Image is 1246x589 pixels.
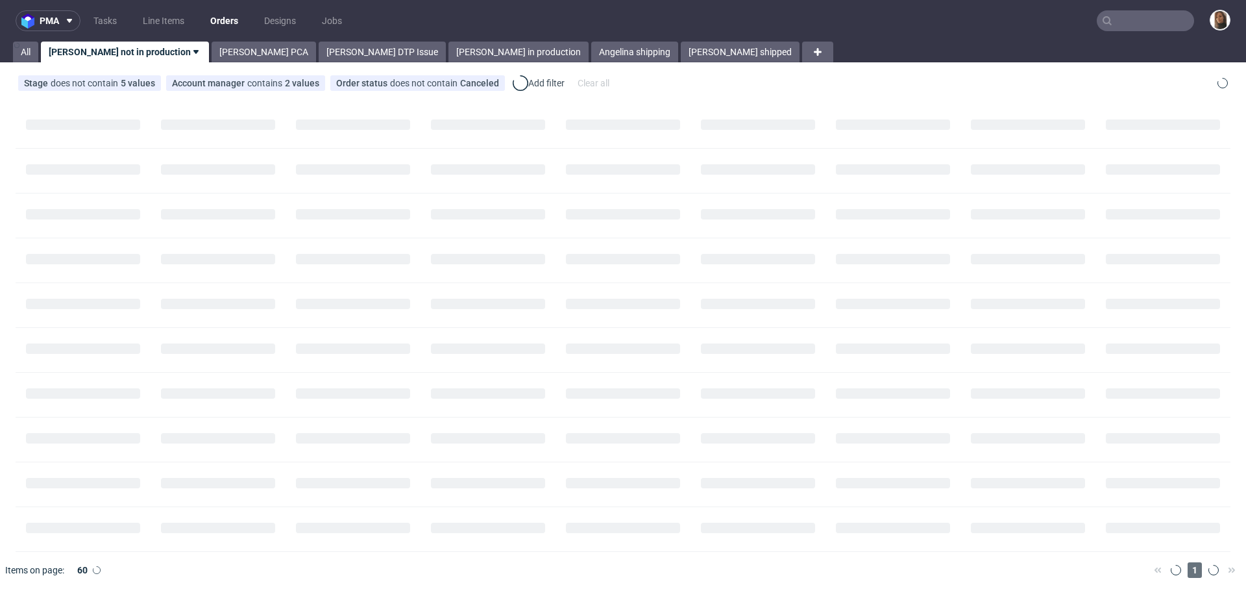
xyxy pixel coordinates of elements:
div: Canceled [460,78,499,88]
a: Angelina shipping [591,42,678,62]
a: Orders [202,10,246,31]
span: 1 [1188,562,1202,578]
img: Angelina Marć [1211,11,1229,29]
span: Account manager [172,78,247,88]
span: Order status [336,78,390,88]
a: Tasks [86,10,125,31]
span: Items on page: [5,564,64,577]
span: Stage [24,78,51,88]
a: [PERSON_NAME] shipped [681,42,800,62]
a: [PERSON_NAME] in production [448,42,589,62]
a: All [13,42,38,62]
div: Add filter [510,73,567,94]
div: 60 [69,561,93,579]
a: [PERSON_NAME] PCA [212,42,316,62]
span: does not contain [51,78,121,88]
a: Designs [256,10,304,31]
span: contains [247,78,285,88]
a: Line Items [135,10,192,31]
a: [PERSON_NAME] DTP Issue [319,42,446,62]
span: does not contain [390,78,460,88]
div: 5 values [121,78,155,88]
img: logo [21,14,40,29]
a: Jobs [314,10,350,31]
div: 2 values [285,78,319,88]
a: [PERSON_NAME] not in production [41,42,209,62]
span: pma [40,16,59,25]
div: Clear all [575,74,612,92]
button: pma [16,10,80,31]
